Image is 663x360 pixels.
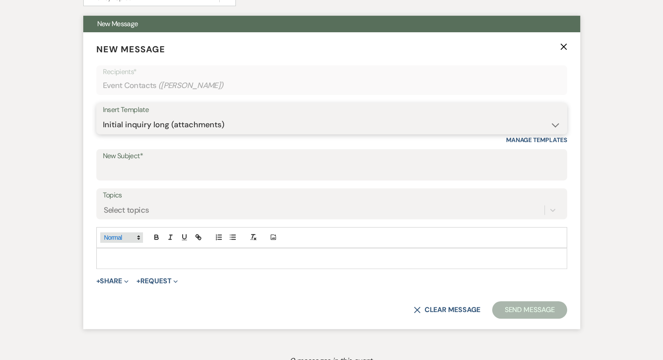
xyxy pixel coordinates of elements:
div: Event Contacts [103,77,561,94]
button: Send Message [492,301,567,319]
label: New Subject* [103,150,561,163]
span: New Message [96,44,165,55]
p: Recipients* [103,66,561,78]
div: Insert Template [103,104,561,116]
div: Select topics [104,204,149,216]
label: Topics [103,189,561,202]
a: Manage Templates [506,136,567,144]
span: New Message [97,19,138,28]
button: Share [96,278,129,285]
span: + [96,278,100,285]
span: ( [PERSON_NAME] ) [158,80,224,92]
button: Clear message [414,306,480,313]
button: Request [136,278,178,285]
span: + [136,278,140,285]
